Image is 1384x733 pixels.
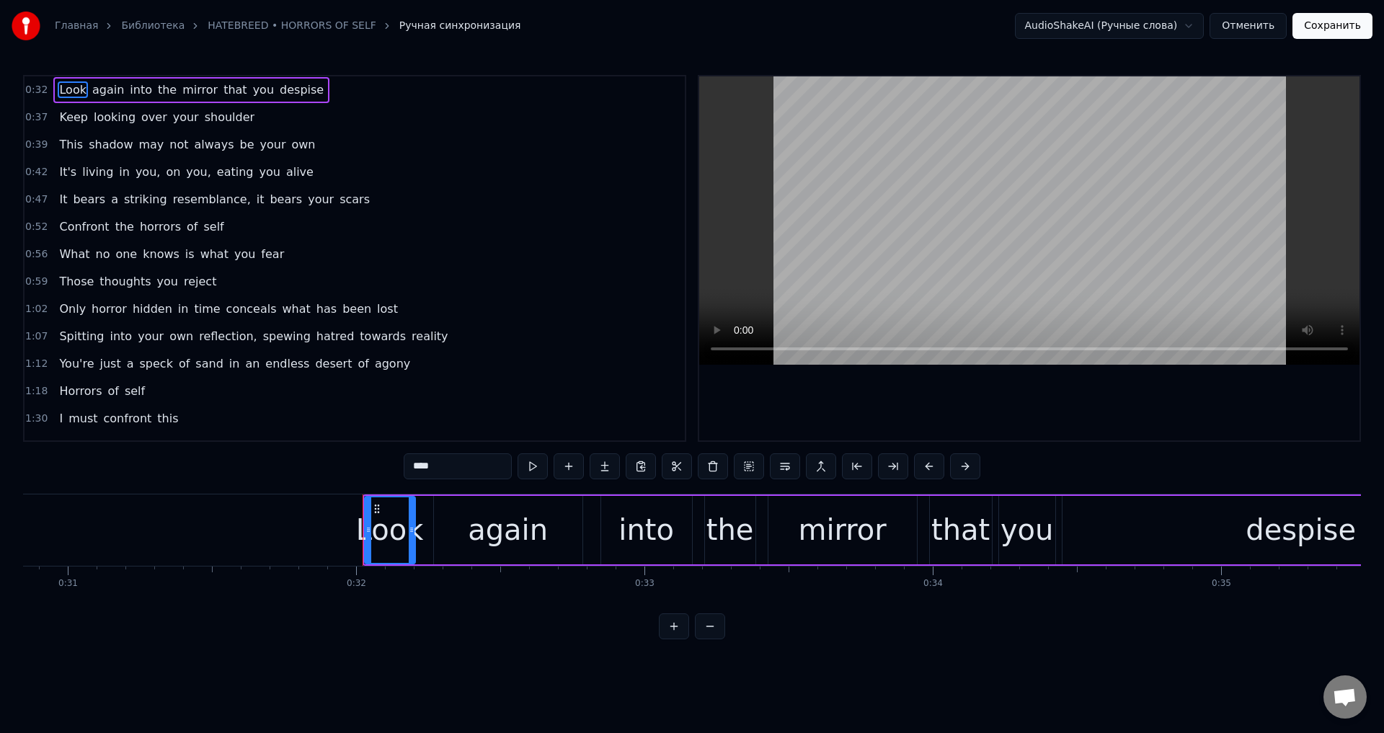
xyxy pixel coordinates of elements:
[25,302,48,316] span: 1:02
[238,136,255,153] span: be
[373,355,412,372] span: agony
[376,301,399,317] span: lost
[193,136,236,153] span: always
[58,136,84,153] span: This
[202,218,225,235] span: self
[923,578,943,590] div: 0:34
[138,355,174,372] span: speck
[306,191,335,208] span: your
[58,246,91,262] span: What
[99,355,123,372] span: just
[58,410,64,427] span: I
[156,273,179,290] span: you
[114,437,136,454] span: the
[58,218,110,235] span: Confront
[131,301,174,317] span: hidden
[58,437,110,454] span: Confront
[114,218,136,235] span: the
[25,357,48,371] span: 1:12
[138,218,182,235] span: horrors
[123,383,146,399] span: self
[58,109,89,125] span: Keep
[136,328,165,345] span: your
[25,412,48,426] span: 1:30
[25,110,48,125] span: 0:37
[225,301,278,317] span: conceals
[618,508,674,551] div: into
[259,246,285,262] span: fear
[102,410,154,427] span: confront
[58,191,68,208] span: It
[338,191,371,208] span: scars
[90,301,128,317] span: horror
[58,355,95,372] span: You're
[1212,578,1231,590] div: 0:35
[222,81,249,98] span: that
[58,578,78,590] div: 0:31
[123,191,169,208] span: striking
[1210,13,1287,39] button: Отменить
[98,273,152,290] span: thoughts
[58,301,87,317] span: Only
[228,355,241,372] span: in
[285,164,315,180] span: alive
[137,136,165,153] span: may
[114,246,138,262] span: one
[216,164,255,180] span: eating
[798,508,886,551] div: mirror
[194,355,224,372] span: sand
[141,246,181,262] span: knows
[156,81,178,98] span: the
[87,136,134,153] span: shadow
[257,164,281,180] span: you
[168,136,190,153] span: not
[244,355,261,372] span: an
[58,383,103,399] span: Horrors
[172,191,252,208] span: resemblance,
[1246,508,1356,551] div: despise
[315,328,355,345] span: hatred
[199,246,230,262] span: what
[25,165,48,179] span: 0:42
[25,83,48,97] span: 0:32
[168,328,195,345] span: own
[134,164,161,180] span: you,
[25,138,48,152] span: 0:39
[94,246,112,262] span: no
[198,328,259,345] span: reflection,
[156,410,179,427] span: this
[315,301,338,317] span: has
[107,383,120,399] span: of
[121,19,185,33] a: Библиотека
[81,164,115,180] span: living
[164,164,182,180] span: on
[410,328,450,345] span: reality
[177,355,191,372] span: of
[58,81,87,98] span: Look
[128,81,154,98] span: into
[25,247,48,262] span: 0:56
[635,578,655,590] div: 0:33
[117,164,131,180] span: in
[109,328,134,345] span: into
[278,81,325,98] span: despise
[252,81,275,98] span: you
[290,136,316,153] span: own
[356,508,424,551] div: Look
[281,301,312,317] span: what
[208,19,376,33] a: HATEBREED • HORRORS OF SELF
[184,246,196,262] span: is
[268,191,303,208] span: bears
[1323,675,1367,719] div: Открытый чат
[358,328,407,345] span: towards
[255,191,266,208] span: it
[25,384,48,399] span: 1:18
[138,437,177,454] span: horror
[185,218,199,235] span: of
[25,329,48,344] span: 1:07
[1001,508,1054,551] div: you
[177,301,190,317] span: in
[58,164,78,180] span: It's
[25,220,48,234] span: 0:52
[1292,13,1372,39] button: Сохранить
